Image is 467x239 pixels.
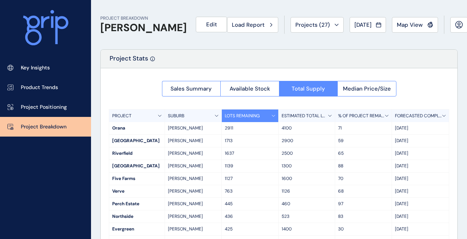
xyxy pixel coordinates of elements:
p: [PERSON_NAME] [168,201,218,207]
p: 1713 [225,138,275,144]
p: [PERSON_NAME] [168,188,218,194]
p: 1300 [282,163,332,169]
p: 436 [225,213,275,220]
p: Product Trends [21,84,58,91]
button: Projects (27) [291,17,344,33]
p: % OF PROJECT REMAINING [338,113,385,119]
p: 88 [338,163,389,169]
p: [DATE] [395,138,446,144]
p: 1400 [282,226,332,232]
span: [DATE] [354,21,372,29]
p: 523 [282,213,332,220]
button: Load Report [227,17,278,33]
p: PROJECT BREAKDOWN [100,15,187,22]
p: 460 [282,201,332,207]
p: [PERSON_NAME] [168,138,218,144]
p: [DATE] [395,163,446,169]
span: Map View [397,21,423,29]
p: Project Positioning [21,104,67,111]
h1: [PERSON_NAME] [100,22,187,34]
p: 30 [338,226,389,232]
p: [PERSON_NAME] [168,213,218,220]
p: FORECASTED COMPLETION [395,113,442,119]
span: Projects ( 27 ) [295,21,330,29]
p: [DATE] [395,201,446,207]
p: [PERSON_NAME] [168,176,218,182]
p: 1127 [225,176,275,182]
p: [DATE] [395,213,446,220]
button: Sales Summary [162,81,221,96]
p: 4100 [282,125,332,131]
p: 70 [338,176,389,182]
div: [GEOGRAPHIC_DATA] [109,135,165,147]
button: Median Price/Size [337,81,396,96]
p: Key Insights [21,64,50,72]
button: Edit [196,17,227,32]
p: 1600 [282,176,332,182]
p: 445 [225,201,275,207]
div: Perch Estate [109,198,165,210]
p: 83 [338,213,389,220]
p: 71 [338,125,389,131]
p: LOTS REMAINING [225,113,260,119]
p: 2500 [282,150,332,157]
span: Total Supply [292,85,325,92]
p: [PERSON_NAME] [168,125,218,131]
p: 425 [225,226,275,232]
p: 763 [225,188,275,194]
div: Evergreen [109,223,165,235]
p: 1126 [282,188,332,194]
p: [PERSON_NAME] [168,163,218,169]
span: Load Report [232,21,265,29]
div: Riverfield [109,147,165,160]
p: [DATE] [395,188,446,194]
p: PROJECT [112,113,132,119]
div: Verve [109,185,165,197]
p: [PERSON_NAME] [168,226,218,232]
p: 68 [338,188,389,194]
p: Project Stats [110,54,148,68]
p: 65 [338,150,389,157]
span: Sales Summary [171,85,212,92]
p: [DATE] [395,176,446,182]
button: [DATE] [350,17,386,33]
p: [DATE] [395,150,446,157]
div: [GEOGRAPHIC_DATA] [109,160,165,172]
span: Median Price/Size [343,85,391,92]
button: Available Stock [220,81,279,96]
p: 1139 [225,163,275,169]
p: 1637 [225,150,275,157]
p: 59 [338,138,389,144]
p: [PERSON_NAME] [168,150,218,157]
p: SUBURB [168,113,184,119]
button: Total Supply [279,81,338,96]
div: Northside [109,210,165,223]
p: Project Breakdown [21,123,67,131]
p: 2911 [225,125,275,131]
p: [DATE] [395,226,446,232]
p: 97 [338,201,389,207]
p: 2900 [282,138,332,144]
span: Edit [206,21,217,28]
span: Available Stock [230,85,270,92]
div: Five Farms [109,173,165,185]
p: ESTIMATED TOTAL LOTS [282,113,328,119]
button: Map View [392,17,438,33]
p: [DATE] [395,125,446,131]
div: Orana [109,122,165,134]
